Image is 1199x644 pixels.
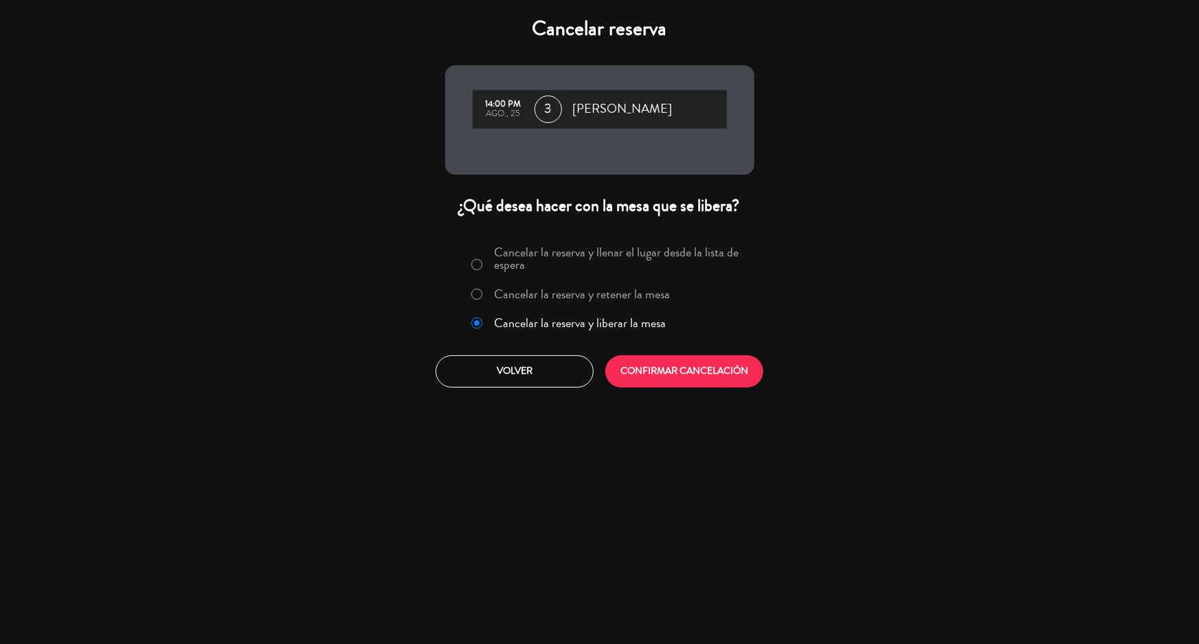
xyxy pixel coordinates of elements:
button: Volver [436,355,594,388]
label: Cancelar la reserva y liberar la mesa [494,317,666,329]
span: 3 [535,96,562,123]
label: Cancelar la reserva y retener la mesa [494,288,670,300]
div: 14:00 PM [480,100,528,109]
div: ¿Qué desea hacer con la mesa que se libera? [445,195,754,216]
div: ago., 25 [480,109,528,119]
label: Cancelar la reserva y llenar el lugar desde la lista de espera [494,246,746,271]
button: CONFIRMAR CANCELACIÓN [605,355,763,388]
span: [PERSON_NAME] [573,99,673,120]
h4: Cancelar reserva [445,16,754,41]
